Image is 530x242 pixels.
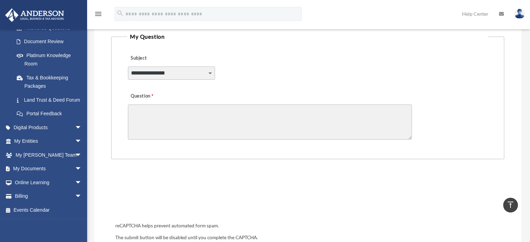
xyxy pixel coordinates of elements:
div: The submit button will be disabled until you complete the CAPTCHA. [113,234,503,242]
a: menu [94,12,102,18]
span: arrow_drop_down [75,134,89,149]
label: Subject [128,54,194,63]
i: vertical_align_top [506,201,515,209]
label: Question [128,92,182,101]
span: arrow_drop_down [75,120,89,135]
a: Platinum Knowledge Room [10,48,92,71]
span: arrow_drop_down [75,148,89,162]
i: search [116,9,124,17]
a: Portal Feedback [10,107,92,121]
a: Document Review [10,35,92,49]
img: Anderson Advisors Platinum Portal [3,8,66,22]
div: reCAPTCHA helps prevent automated form spam. [113,222,503,230]
a: Tax & Bookkeeping Packages [10,71,92,93]
a: Online Learningarrow_drop_down [5,175,92,189]
a: My Entitiesarrow_drop_down [5,134,92,148]
a: My Documentsarrow_drop_down [5,162,92,176]
a: Land Trust & Deed Forum [10,93,92,107]
legend: My Question [127,32,488,41]
img: User Pic [514,9,525,19]
a: My [PERSON_NAME] Teamarrow_drop_down [5,148,92,162]
a: vertical_align_top [503,198,518,212]
span: arrow_drop_down [75,189,89,204]
span: arrow_drop_down [75,162,89,176]
span: arrow_drop_down [75,175,89,190]
a: Events Calendar [5,203,92,217]
a: Digital Productsarrow_drop_down [5,120,92,134]
iframe: reCAPTCHA [113,181,219,208]
a: Billingarrow_drop_down [5,189,92,203]
i: menu [94,10,102,18]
